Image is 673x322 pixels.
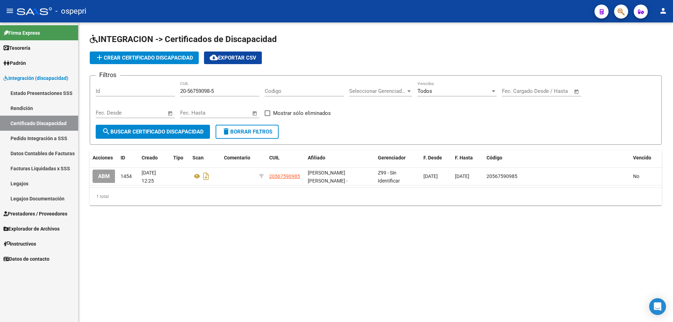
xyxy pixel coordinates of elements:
[222,127,230,136] mat-icon: delete
[630,150,662,165] datatable-header-cell: Vencido
[421,150,452,165] datatable-header-cell: F. Desde
[4,74,68,82] span: Integración (discapacidad)
[659,7,667,15] mat-icon: person
[269,155,280,160] span: CUIL
[455,173,469,179] span: [DATE]
[4,240,36,248] span: Instructivos
[93,170,115,183] button: ABM
[4,255,49,263] span: Datos de contacto
[55,4,86,19] span: - ospepri
[90,150,118,165] datatable-header-cell: Acciones
[484,150,630,165] datatable-header-cell: Código
[96,125,210,139] button: Buscar Certificado Discapacidad
[417,88,432,94] span: Todos
[308,170,348,184] span: [PERSON_NAME] [PERSON_NAME] -
[222,129,272,135] span: Borrar Filtros
[93,155,113,160] span: Acciones
[251,109,259,117] button: Open calendar
[102,127,110,136] mat-icon: search
[95,55,193,61] span: Crear Certificado Discapacidad
[121,155,125,160] span: ID
[121,173,132,179] span: 1454
[98,173,110,180] span: ABM
[125,110,159,116] input: End date
[308,155,325,160] span: Afiliado
[455,155,473,160] span: F. Hasta
[573,88,581,96] button: Open calendar
[649,298,666,315] div: Open Intercom Messenger
[487,155,502,160] span: Código
[209,110,243,116] input: End date
[4,44,30,52] span: Tesorería
[118,150,139,165] datatable-header-cell: ID
[166,109,175,117] button: Open calendar
[375,150,421,165] datatable-header-cell: Gerenciador
[378,155,406,160] span: Gerenciador
[224,155,250,160] span: Comentario
[90,188,662,205] div: 1 total
[266,150,305,165] datatable-header-cell: CUIL
[190,150,221,165] datatable-header-cell: Scan
[4,29,40,37] span: Firma Express
[210,55,256,61] span: Exportar CSV
[173,155,183,160] span: Tipo
[221,150,256,165] datatable-header-cell: Comentario
[273,109,331,117] span: Mostrar sólo eliminados
[192,155,204,160] span: Scan
[487,173,517,179] span: 20567590985
[423,173,438,179] span: [DATE]
[4,210,67,218] span: Prestadores / Proveedores
[90,34,277,44] span: INTEGRACION -> Certificados de Discapacidad
[633,155,651,160] span: Vencido
[96,110,118,116] input: Start date
[531,88,565,94] input: End date
[142,170,156,184] span: [DATE] 12:25
[502,88,525,94] input: Start date
[378,170,400,184] span: Z99 - Sin Identificar
[4,225,60,233] span: Explorador de Archivos
[95,53,104,62] mat-icon: add
[349,88,406,94] span: Seleccionar Gerenciador
[6,7,14,15] mat-icon: menu
[204,52,262,64] button: Exportar CSV
[4,59,26,67] span: Padrón
[633,173,639,179] span: No
[180,110,203,116] input: Start date
[210,53,218,62] mat-icon: cloud_download
[102,129,204,135] span: Buscar Certificado Discapacidad
[96,70,120,80] h3: Filtros
[269,173,300,179] span: 20567590985
[202,171,211,182] i: Descargar documento
[305,150,375,165] datatable-header-cell: Afiliado
[452,150,484,165] datatable-header-cell: F. Hasta
[90,52,199,64] button: Crear Certificado Discapacidad
[139,150,170,165] datatable-header-cell: Creado
[142,155,158,160] span: Creado
[170,150,190,165] datatable-header-cell: Tipo
[423,155,442,160] span: F. Desde
[216,125,279,139] button: Borrar Filtros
